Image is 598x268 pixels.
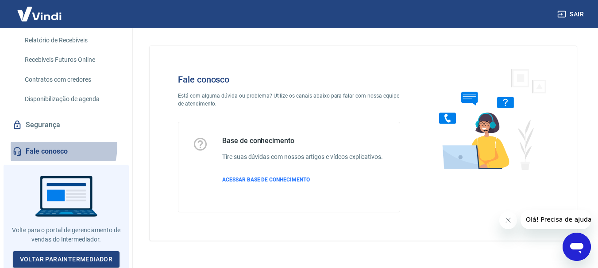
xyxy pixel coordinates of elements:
span: Olá! Precisa de ajuda? [5,6,74,13]
img: Vindi [11,0,68,27]
a: ACESSAR BASE DE CONHECIMENTO [222,176,383,184]
a: Contratos com credores [21,71,122,89]
a: Segurança [11,115,122,135]
iframe: Botão para abrir a janela de mensagens [563,233,591,261]
a: Relatório de Recebíveis [21,31,122,49]
p: Está com alguma dúvida ou problema? Utilize os canais abaixo para falar com nossa equipe de atend... [178,92,400,108]
a: Recebíveis Futuros Online [21,51,122,69]
iframe: Mensagem da empresa [521,210,591,229]
img: Fale conosco [421,60,556,178]
a: Disponibilização de agenda [21,90,122,108]
a: Voltar paraIntermediador [13,251,120,268]
h6: Tire suas dúvidas com nossos artigos e vídeos explicativos. [222,152,383,162]
span: ACESSAR BASE DE CONHECIMENTO [222,177,310,183]
h4: Fale conosco [178,74,400,85]
iframe: Fechar mensagem [499,211,517,229]
h5: Base de conhecimento [222,136,383,145]
button: Sair [556,6,587,23]
a: Fale conosco [11,142,122,161]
